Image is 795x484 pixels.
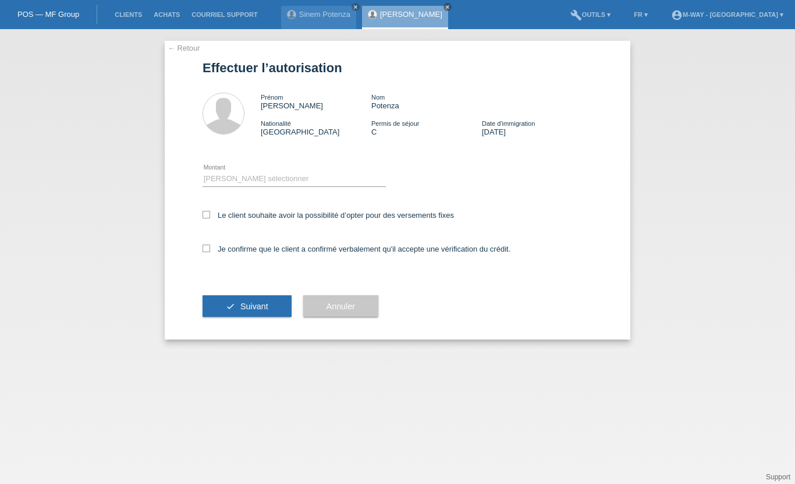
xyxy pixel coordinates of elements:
[570,9,582,21] i: build
[371,119,482,136] div: C
[353,4,359,10] i: close
[203,61,592,75] h1: Effectuer l’autorisation
[203,295,292,317] button: check Suivant
[482,119,592,136] div: [DATE]
[109,11,148,18] a: Clients
[186,11,263,18] a: Courriel Support
[352,3,360,11] a: close
[443,3,452,11] a: close
[326,302,355,311] span: Annuler
[371,94,385,101] span: Nom
[766,473,790,481] a: Support
[240,302,268,311] span: Suivant
[380,10,442,19] a: [PERSON_NAME]
[565,11,616,18] a: buildOutils ▾
[628,11,654,18] a: FR ▾
[203,245,510,253] label: Je confirme que le client a confirmé verbalement qu'il accepte une vérification du crédit.
[371,93,482,110] div: Potenza
[482,120,535,127] span: Date d'immigration
[261,119,371,136] div: [GEOGRAPHIC_DATA]
[261,94,283,101] span: Prénom
[168,44,200,52] a: ← Retour
[299,10,350,19] a: Sinem Potenza
[665,11,789,18] a: account_circlem-way - [GEOGRAPHIC_DATA] ▾
[226,302,235,311] i: check
[671,9,683,21] i: account_circle
[371,120,420,127] span: Permis de séjour
[261,93,371,110] div: [PERSON_NAME]
[303,295,378,317] button: Annuler
[203,211,454,220] label: Le client souhaite avoir la possibilité d’opter pour des versements fixes
[17,10,79,19] a: POS — MF Group
[261,120,291,127] span: Nationalité
[148,11,186,18] a: Achats
[445,4,450,10] i: close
